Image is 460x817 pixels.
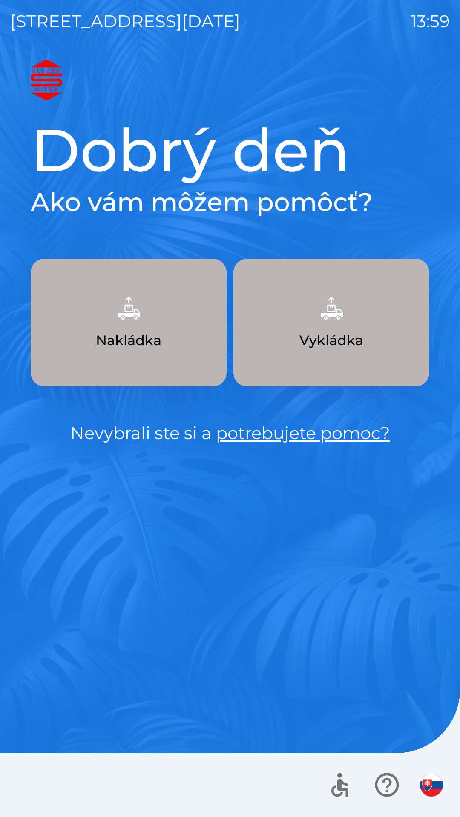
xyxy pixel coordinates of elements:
[110,289,147,327] img: 9957f61b-5a77-4cda-b04a-829d24c9f37e.png
[420,774,443,797] img: sk flag
[216,423,390,443] a: potrebujete pomoc?
[313,289,350,327] img: 6e47bb1a-0e3d-42fb-b293-4c1d94981b35.png
[31,60,429,100] img: Logo
[10,9,240,34] p: [STREET_ADDRESS][DATE]
[31,186,429,218] h2: Ako vám môžem pomôcť?
[31,114,429,186] h1: Dobrý deň
[233,259,429,386] button: Vykládka
[31,259,227,386] button: Nakládka
[96,330,161,351] p: Nakládka
[411,9,450,34] p: 13:59
[31,420,429,446] p: Nevybrali ste si a
[299,330,363,351] p: Vykládka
